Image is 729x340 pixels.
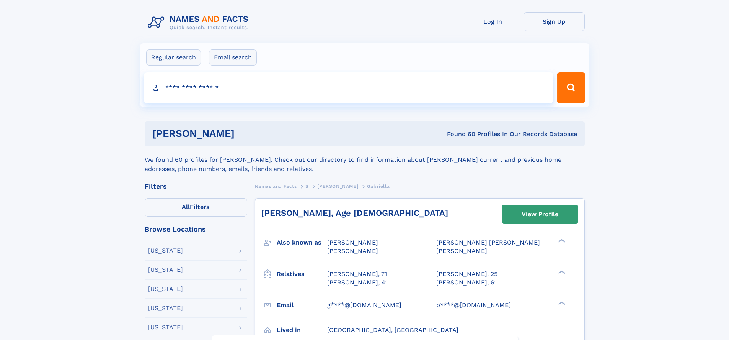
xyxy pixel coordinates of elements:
input: search input [144,72,554,103]
a: [PERSON_NAME], 41 [327,278,388,287]
a: Sign Up [524,12,585,31]
h3: Also known as [277,236,327,249]
a: Names and Facts [255,181,297,191]
a: [PERSON_NAME], 71 [327,270,387,278]
div: ❯ [556,269,566,274]
div: [US_STATE] [148,248,183,254]
div: [US_STATE] [148,324,183,330]
button: Search Button [557,72,585,103]
img: Logo Names and Facts [145,12,255,33]
div: Filters [145,183,247,190]
a: [PERSON_NAME], Age [DEMOGRAPHIC_DATA] [261,208,448,218]
span: [PERSON_NAME] [317,184,358,189]
div: View Profile [522,205,558,223]
span: [GEOGRAPHIC_DATA], [GEOGRAPHIC_DATA] [327,326,458,333]
a: [PERSON_NAME], 25 [436,270,497,278]
h3: Email [277,299,327,312]
div: [US_STATE] [148,305,183,311]
span: Gabriella [367,184,390,189]
div: ❯ [556,301,566,306]
label: Filters [145,198,247,217]
a: View Profile [502,205,578,223]
span: [PERSON_NAME] [327,247,378,255]
span: [PERSON_NAME] [436,247,487,255]
div: ❯ [556,238,566,243]
div: Browse Locations [145,226,247,233]
a: Log In [462,12,524,31]
div: [US_STATE] [148,286,183,292]
h1: [PERSON_NAME] [152,129,341,138]
h3: Relatives [277,268,327,281]
label: Regular search [146,49,201,66]
span: All [182,203,190,210]
div: Found 60 Profiles In Our Records Database [341,130,577,138]
span: S [305,184,309,189]
div: We found 60 profiles for [PERSON_NAME]. Check out our directory to find information about [PERSON... [145,146,585,174]
h3: Lived in [277,324,327,337]
label: Email search [209,49,257,66]
span: [PERSON_NAME] [327,239,378,246]
div: [US_STATE] [148,267,183,273]
a: [PERSON_NAME] [317,181,358,191]
span: [PERSON_NAME] [PERSON_NAME] [436,239,540,246]
a: S [305,181,309,191]
a: [PERSON_NAME], 61 [436,278,497,287]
